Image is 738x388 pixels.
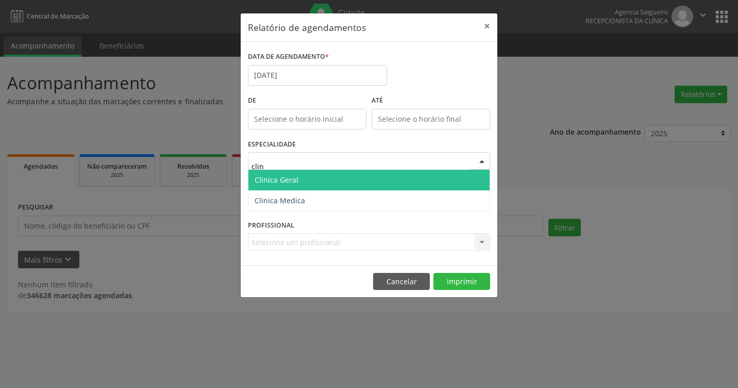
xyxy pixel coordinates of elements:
h5: Relatório de agendamentos [248,21,366,34]
label: DATA DE AGENDAMENTO [248,49,329,65]
span: Clinica Medica [255,196,305,205]
input: Selecione uma data ou intervalo [248,65,387,86]
button: Imprimir [433,273,490,290]
label: De [248,93,366,109]
input: Selecione o horário inicial [248,109,366,130]
input: Seleciona uma especialidade [251,156,469,176]
button: Cancelar [373,273,430,290]
button: Close [477,13,497,39]
input: Selecione o horário final [372,109,490,130]
span: Clinica Geral [255,175,298,185]
label: PROFISSIONAL [248,217,294,233]
label: ESPECIALIDADE [248,137,296,153]
label: ATÉ [372,93,490,109]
